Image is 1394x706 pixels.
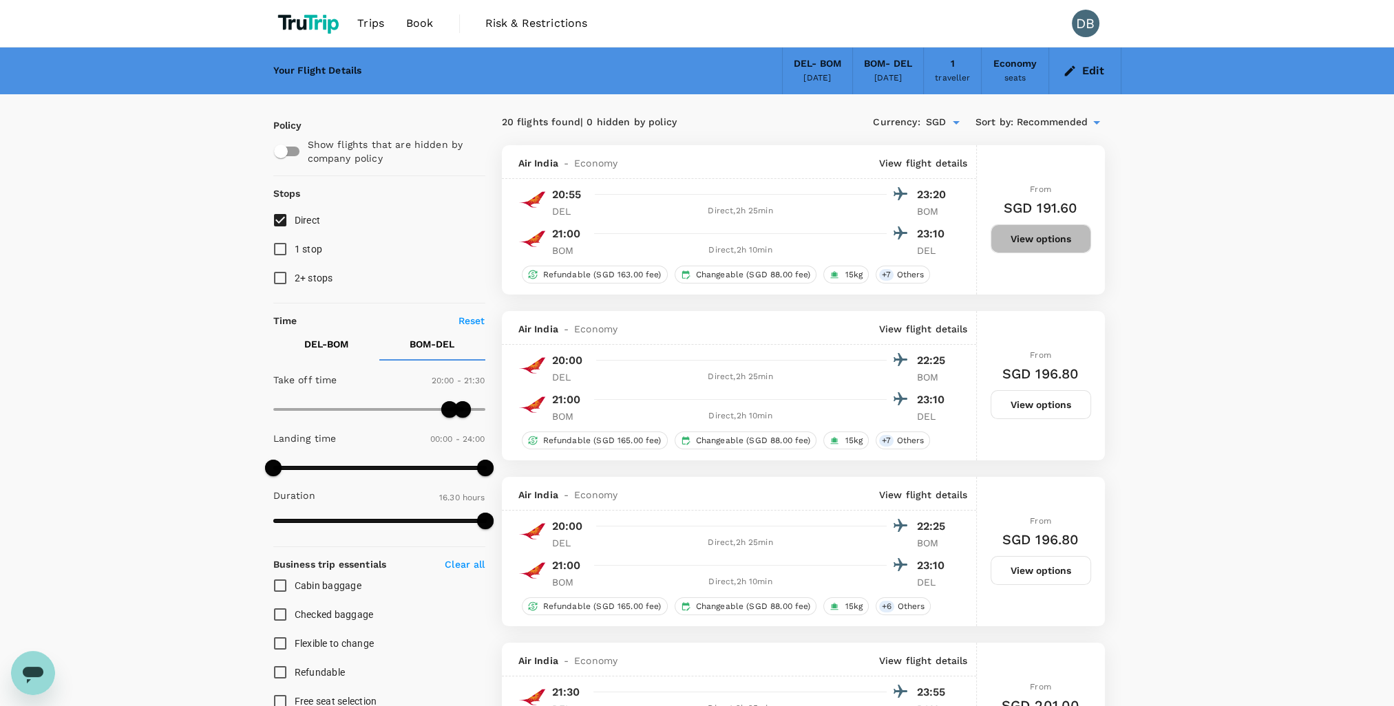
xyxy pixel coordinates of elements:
[357,15,384,32] span: Trips
[874,72,902,85] div: [DATE]
[445,557,485,571] p: Clear all
[595,575,887,589] div: Direct , 2h 10min
[917,409,951,423] p: DEL
[1017,115,1088,130] span: Recommended
[558,488,574,502] span: -
[917,226,951,242] p: 23:10
[552,684,580,700] p: 21:30
[917,536,951,550] p: BOM
[273,373,337,387] p: Take off time
[879,488,968,502] p: View flight details
[951,56,955,72] div: 1
[522,431,668,449] div: Refundable (SGD 165.00 fee)
[675,431,817,449] div: Changeable (SGD 88.00 fee)
[295,638,374,649] span: Flexible to change
[690,601,816,612] span: Changeable (SGD 88.00 fee)
[518,156,558,170] span: Air India
[538,269,667,281] span: Refundable (SGD 163.00 fee)
[295,609,374,620] span: Checked baggage
[839,601,868,612] span: 15kg
[991,556,1091,585] button: View options
[891,601,930,612] span: Others
[917,557,951,574] p: 23:10
[552,575,587,589] p: BOM
[879,322,968,336] p: View flight details
[552,244,587,257] p: BOM
[558,322,574,336] span: -
[876,597,931,615] div: +6Others
[518,322,558,336] span: Air India
[518,488,558,502] span: Air India
[864,56,912,72] div: BOM - DEL
[574,156,617,170] span: Economy
[295,244,323,255] span: 1 stop
[1060,60,1110,82] button: Edit
[991,390,1091,419] button: View options
[1004,72,1026,85] div: seats
[552,370,587,384] p: DEL
[1004,197,1078,219] h6: SGD 191.60
[879,654,968,667] p: View flight details
[574,654,617,667] span: Economy
[410,337,454,351] p: BOM - DEL
[273,314,297,328] p: Time
[879,156,968,170] p: View flight details
[273,489,315,502] p: Duration
[823,431,869,449] div: 15kg
[1072,10,1099,37] div: DB
[552,518,583,535] p: 20:00
[917,370,951,384] p: BOM
[947,113,966,132] button: Open
[538,435,667,447] span: Refundable (SGD 165.00 fee)
[595,204,887,218] div: Direct , 2h 25min
[917,575,951,589] p: DEL
[595,409,887,423] div: Direct , 2h 10min
[1002,528,1079,550] h6: SGD 196.80
[406,15,434,32] span: Book
[518,225,546,253] img: AI
[595,244,887,257] div: Direct , 2h 10min
[690,435,816,447] span: Changeable (SGD 88.00 fee)
[975,115,1013,130] span: Sort by :
[595,536,887,550] div: Direct , 2h 25min
[439,493,485,502] span: 16.30 hours
[552,352,583,369] p: 20:00
[917,204,951,218] p: BOM
[574,322,617,336] span: Economy
[273,188,301,199] strong: Stops
[917,392,951,408] p: 23:10
[891,269,929,281] span: Others
[891,435,929,447] span: Others
[794,56,841,72] div: DEL - BOM
[518,186,546,213] img: AI
[1030,682,1051,692] span: From
[522,597,668,615] div: Refundable (SGD 165.00 fee)
[917,684,951,700] p: 23:55
[552,226,581,242] p: 21:00
[993,56,1037,72] div: Economy
[1030,184,1051,194] span: From
[518,391,546,418] img: AI
[917,186,951,203] p: 23:20
[458,314,485,328] p: Reset
[1030,516,1051,526] span: From
[1030,350,1051,360] span: From
[823,266,869,284] div: 15kg
[690,269,816,281] span: Changeable (SGD 88.00 fee)
[552,536,587,550] p: DEL
[879,435,894,447] span: + 7
[485,15,588,32] span: Risk & Restrictions
[518,352,546,379] img: AI
[876,431,930,449] div: +7Others
[879,269,894,281] span: + 7
[839,269,868,281] span: 15kg
[11,651,55,695] iframe: Button to launch messaging window
[675,266,817,284] div: Changeable (SGD 88.00 fee)
[873,115,920,130] span: Currency :
[803,72,831,85] div: [DATE]
[502,115,803,130] div: 20 flights found | 0 hidden by policy
[552,557,581,574] p: 21:00
[917,244,951,257] p: DEL
[295,272,333,284] span: 2+ stops
[295,667,346,678] span: Refundable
